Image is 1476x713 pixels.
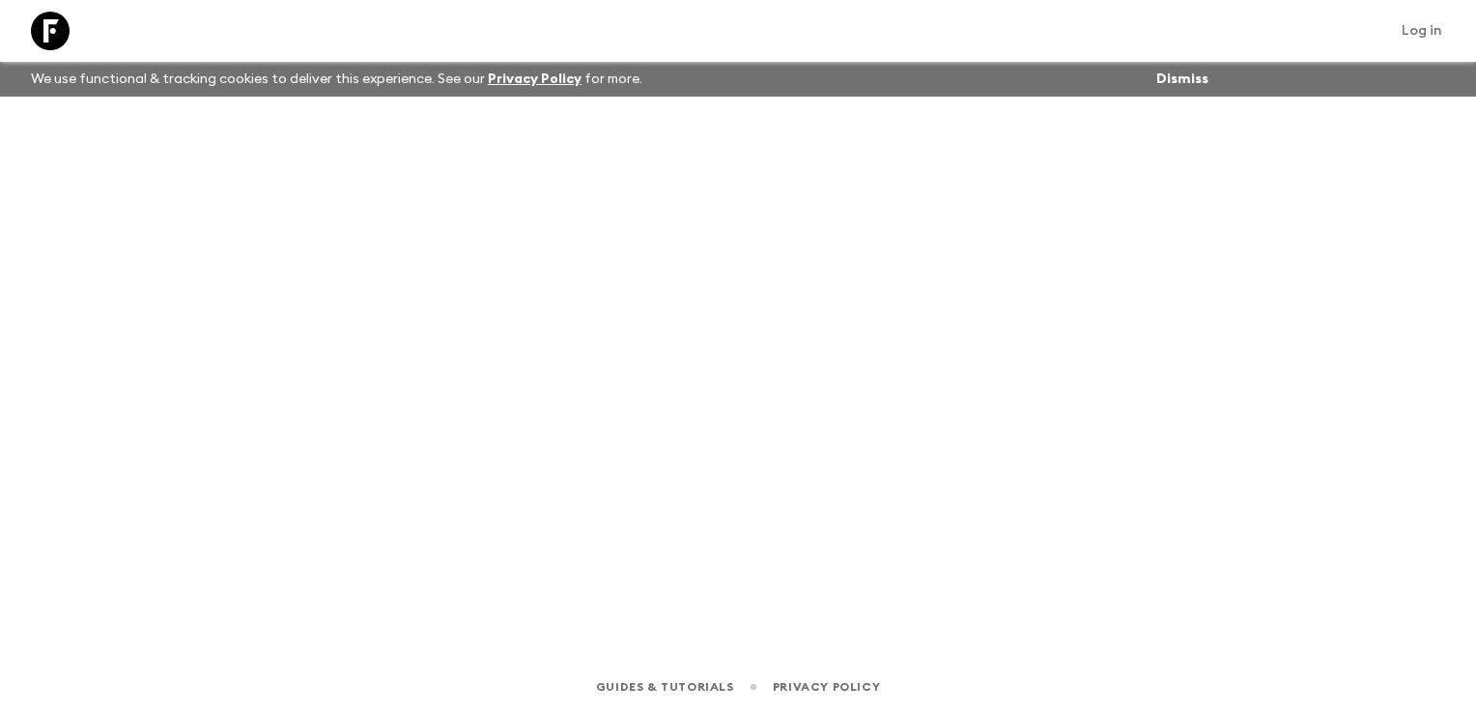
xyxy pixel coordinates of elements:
[488,72,582,86] a: Privacy Policy
[773,676,880,698] a: Privacy Policy
[23,62,650,97] p: We use functional & tracking cookies to deliver this experience. See our for more.
[1391,17,1453,44] a: Log in
[596,676,734,698] a: Guides & Tutorials
[1151,66,1213,93] button: Dismiss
